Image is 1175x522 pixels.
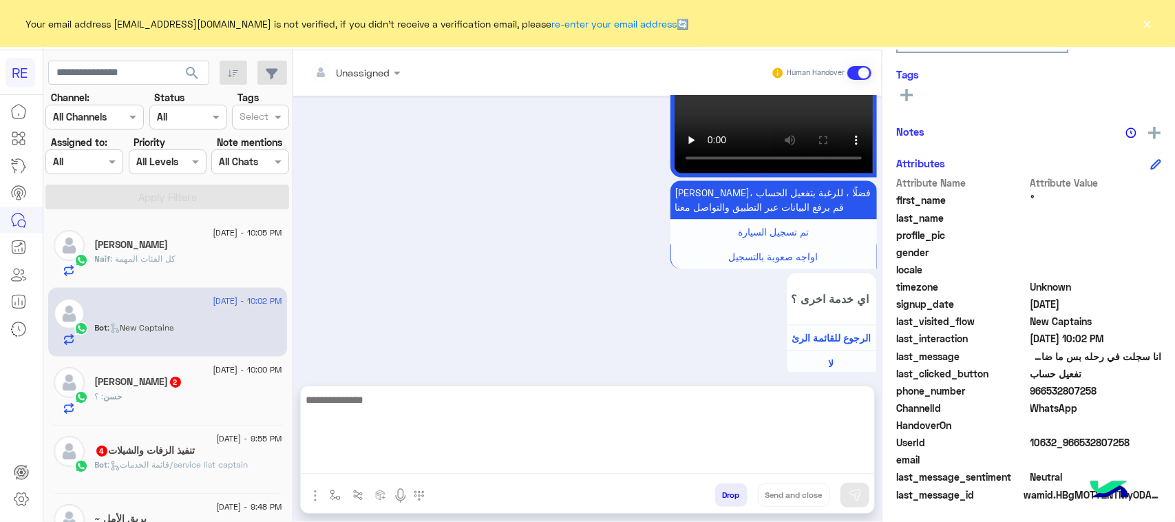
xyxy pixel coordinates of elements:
[1125,127,1136,138] img: notes
[896,314,1028,328] span: last_visited_flow
[896,262,1028,277] span: locale
[1030,470,1162,484] span: 0
[216,432,282,445] span: [DATE] - 9:55 PM
[95,445,195,457] h5: تنفيذ الزفات والشيلات
[738,227,809,238] span: تم تسجيل السيارة
[787,67,845,79] small: Human Handover
[111,253,176,264] span: كل الفئات المهمة
[96,446,107,457] span: 4
[184,65,200,81] span: search
[217,135,282,149] label: Note mentions
[1030,366,1162,381] span: تفعيل حساب
[74,253,88,267] img: WhatsApp
[896,68,1161,81] h6: Tags
[715,483,748,507] button: Drop
[896,470,1028,484] span: last_message_sentiment
[108,322,174,333] span: : New Captains
[896,193,1028,207] span: first_name
[1030,193,1162,207] span: ْ
[347,483,370,506] button: Trigger scenario
[896,401,1028,415] span: ChannelId
[95,391,104,401] span: ؟
[216,501,282,513] span: [DATE] - 9:48 PM
[1030,452,1162,467] span: null
[1030,280,1162,294] span: Unknown
[95,239,169,251] h5: Naif Alotaibi
[1030,435,1162,450] span: 10632_966532807258
[1030,418,1162,432] span: null
[324,483,347,506] button: select flow
[670,181,877,220] p: 22/8/2025, 10:02 PM
[26,17,689,31] span: Your email address [EMAIL_ADDRESS][DOMAIN_NAME] is not verified, if you didn't receive a verifica...
[1030,314,1162,328] span: New Captains
[104,391,123,401] span: حسن
[848,488,862,502] img: send message
[392,488,409,504] img: send voice note
[1030,384,1162,398] span: 966532807258
[6,58,35,87] div: RE
[829,358,834,370] span: لا
[176,61,209,90] button: search
[45,185,289,209] button: Apply Filters
[307,488,324,504] img: send attachment
[375,490,386,501] img: create order
[896,435,1028,450] span: UserId
[758,483,830,507] button: Send and close
[896,228,1028,242] span: profile_pic
[1024,488,1161,502] span: wamid.HBgMOTY2NTMyODA3MjU4FQIAEhgUM0E0QzhENEJENDgxREM4OTRBMDMA
[896,331,1028,346] span: last_interaction
[1030,297,1162,311] span: 2025-08-22T19:01:45.329Z
[54,367,85,398] img: defaultAdmin.png
[51,90,89,105] label: Channel:
[108,459,248,470] span: : قائمة الخدمات/service list captain
[213,295,282,307] span: [DATE] - 10:02 PM
[896,211,1028,225] span: last_name
[95,253,111,264] span: Naif
[896,418,1028,432] span: HandoverOn
[54,230,85,261] img: defaultAdmin.png
[352,490,363,501] img: Trigger scenario
[95,322,108,333] span: Bot
[95,459,108,470] span: Bot
[1148,127,1161,139] img: add
[1030,262,1162,277] span: null
[95,376,182,388] h5: حسن الأحمدي
[54,298,85,329] img: defaultAdmin.png
[370,483,392,506] button: create order
[896,452,1028,467] span: email
[1030,401,1162,415] span: 2
[51,135,107,149] label: Assigned to:
[54,436,85,467] img: defaultAdmin.png
[896,125,924,138] h6: Notes
[330,490,341,501] img: select flow
[896,349,1028,364] span: last_message
[896,245,1028,260] span: gender
[134,135,165,149] label: Priority
[896,157,945,169] h6: Attributes
[154,90,184,105] label: Status
[213,227,282,239] span: [DATE] - 10:05 PM
[896,297,1028,311] span: signup_date
[896,280,1028,294] span: timezone
[896,384,1028,398] span: phone_number
[1030,176,1162,190] span: Attribute Value
[1030,331,1162,346] span: 2025-08-22T19:02:35.209Z
[213,364,282,376] span: [DATE] - 10:00 PM
[552,18,677,30] a: re-enter your email address
[170,377,181,388] span: 2
[74,390,88,404] img: WhatsApp
[1030,245,1162,260] span: null
[237,90,259,105] label: Tags
[74,322,88,335] img: WhatsApp
[414,490,425,501] img: make a call
[237,109,268,127] div: Select
[792,293,871,306] span: اي خدمة اخرى ؟
[792,333,871,344] span: الرجوع للقائمة الرئ
[1086,467,1134,515] img: hulul-logo.png
[1141,17,1154,30] button: ×
[729,251,818,263] span: اواجه صعوبة بالتسجيل
[896,176,1028,190] span: Attribute Name
[896,488,1021,502] span: last_message_id
[74,459,88,473] img: WhatsApp
[896,366,1028,381] span: last_clicked_button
